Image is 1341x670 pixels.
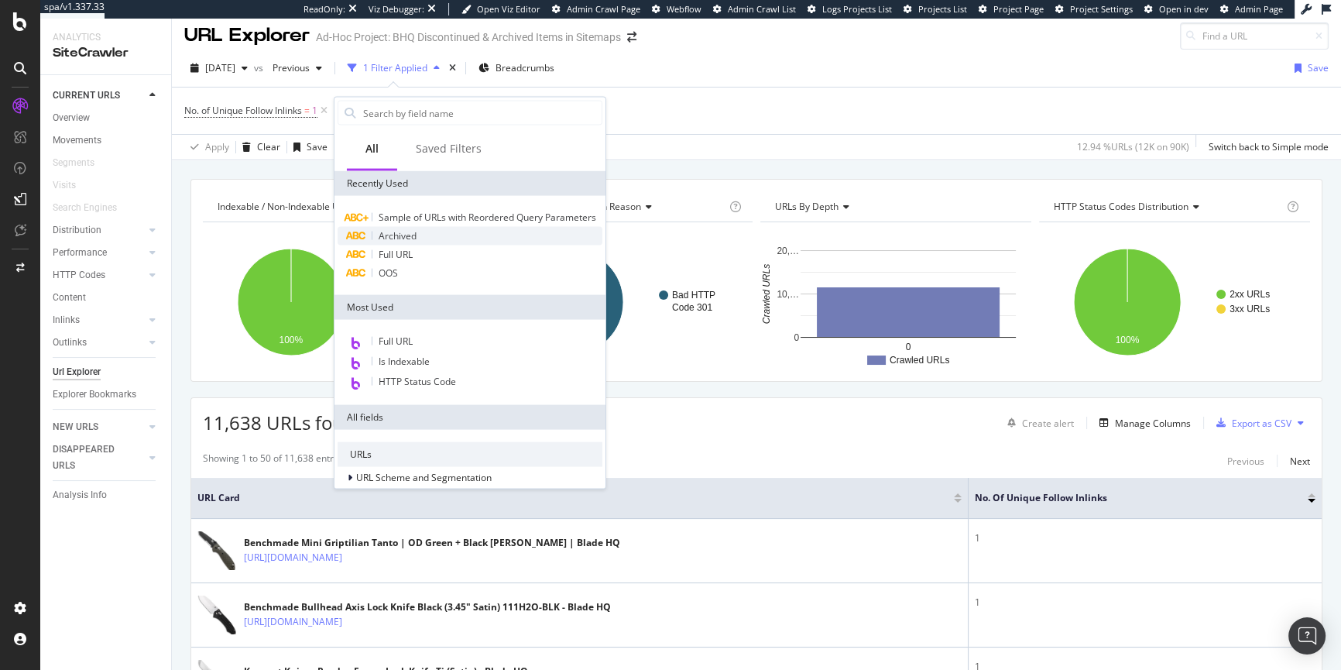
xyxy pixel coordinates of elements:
button: Create alert [1001,411,1074,435]
button: Clear [236,135,280,160]
span: Full URL [379,335,413,348]
span: Open in dev [1159,3,1209,15]
span: Is Indexable [379,355,430,368]
button: Save [287,135,328,160]
div: Saved Filters [416,141,482,156]
span: Sample of URLs with Reordered Query Parameters [379,211,596,224]
span: Indexable / Non-Indexable URLs distribution [218,200,406,213]
text: 3xx URLs [1230,304,1270,314]
a: [URL][DOMAIN_NAME] [244,614,342,630]
button: Manage Columns [1093,414,1191,432]
svg: A chart. [1039,235,1308,369]
span: Admin Crawl Page [567,3,640,15]
a: Admin Crawl Page [552,3,640,15]
span: No. of Unique Follow Inlinks [975,491,1284,505]
a: Webflow [652,3,701,15]
div: 1 Filter Applied [363,61,427,74]
span: No. of Unique Follow Inlinks [184,104,302,117]
button: Next [1290,452,1310,470]
a: Segments [53,155,110,171]
svg: A chart. [760,235,1029,369]
a: Inlinks [53,312,145,328]
div: Outlinks [53,335,87,351]
span: URL Scheme and Segmentation [356,471,492,484]
a: Visits [53,177,91,194]
a: Logs Projects List [808,3,892,15]
text: Crawled URLs [761,264,772,324]
span: Webflow [667,3,701,15]
div: Switch back to Simple mode [1209,140,1329,153]
a: Search Engines [53,200,132,216]
text: Code 301 [672,302,712,313]
div: Ad-Hoc Project: BHQ Discontinued & Archived Items in Sitemaps [316,29,621,45]
div: Movements [53,132,101,149]
input: Find a URL [1180,22,1329,50]
a: DISAPPEARED URLS [53,442,145,474]
a: Performance [53,245,145,261]
div: Apply [205,140,229,153]
div: DISAPPEARED URLS [53,442,131,474]
span: Admin Crawl List [728,3,796,15]
button: [DATE] [184,56,254,81]
span: HTTP Status Code [379,375,456,388]
text: 0 [906,342,911,352]
div: 1 [975,531,1315,545]
text: 10,… [777,289,799,300]
span: Breadcrumbs [496,61,554,74]
span: 11,638 URLs found [203,410,367,435]
a: Open in dev [1144,3,1209,15]
a: [URL][DOMAIN_NAME] [244,550,342,565]
div: URLs [338,442,602,467]
div: Search Engines [53,200,117,216]
text: 2xx URLs [1230,289,1270,300]
span: Admin Page [1235,3,1283,15]
img: main image [197,529,236,572]
span: URL Card [197,491,950,505]
div: Previous [1227,455,1264,468]
span: Full URL [379,248,413,261]
button: Previous [266,56,328,81]
span: HTTP Status Codes Distribution [1054,200,1188,213]
a: CURRENT URLS [53,88,145,104]
svg: A chart. [203,235,472,369]
text: 100% [280,335,304,345]
span: OOS [379,266,398,280]
a: Url Explorer [53,364,160,380]
div: Segments [53,155,94,171]
a: Open Viz Editor [461,3,540,15]
div: Url Explorer [53,364,101,380]
a: Project Page [979,3,1044,15]
button: 1 Filter Applied [341,56,446,81]
span: = [304,104,310,117]
div: 12.94 % URLs ( 12K on 90K ) [1077,140,1189,153]
div: Save [307,140,328,153]
button: Apply [184,135,229,160]
a: Admin Crawl List [713,3,796,15]
div: Inlinks [53,312,80,328]
span: vs [254,61,266,74]
div: SiteCrawler [53,44,159,62]
span: Archived [379,229,417,242]
a: Project Settings [1055,3,1133,15]
div: Analytics [53,31,159,44]
text: Bad HTTP [672,290,715,301]
span: Previous [266,61,310,74]
a: Distribution [53,222,145,239]
div: Create alert [1022,417,1074,430]
div: Analysis Info [53,487,107,503]
a: Content [53,290,160,306]
span: Projects List [918,3,967,15]
a: Explorer Bookmarks [53,387,160,403]
div: Viz Debugger: [369,3,424,15]
div: HTTP Codes [53,267,105,283]
a: Projects List [904,3,967,15]
div: Content [53,290,86,306]
button: Add Filter [331,101,393,120]
span: Logs Projects List [822,3,892,15]
svg: A chart. [482,235,750,369]
input: Search by field name [362,101,602,125]
button: Save [1288,56,1329,81]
